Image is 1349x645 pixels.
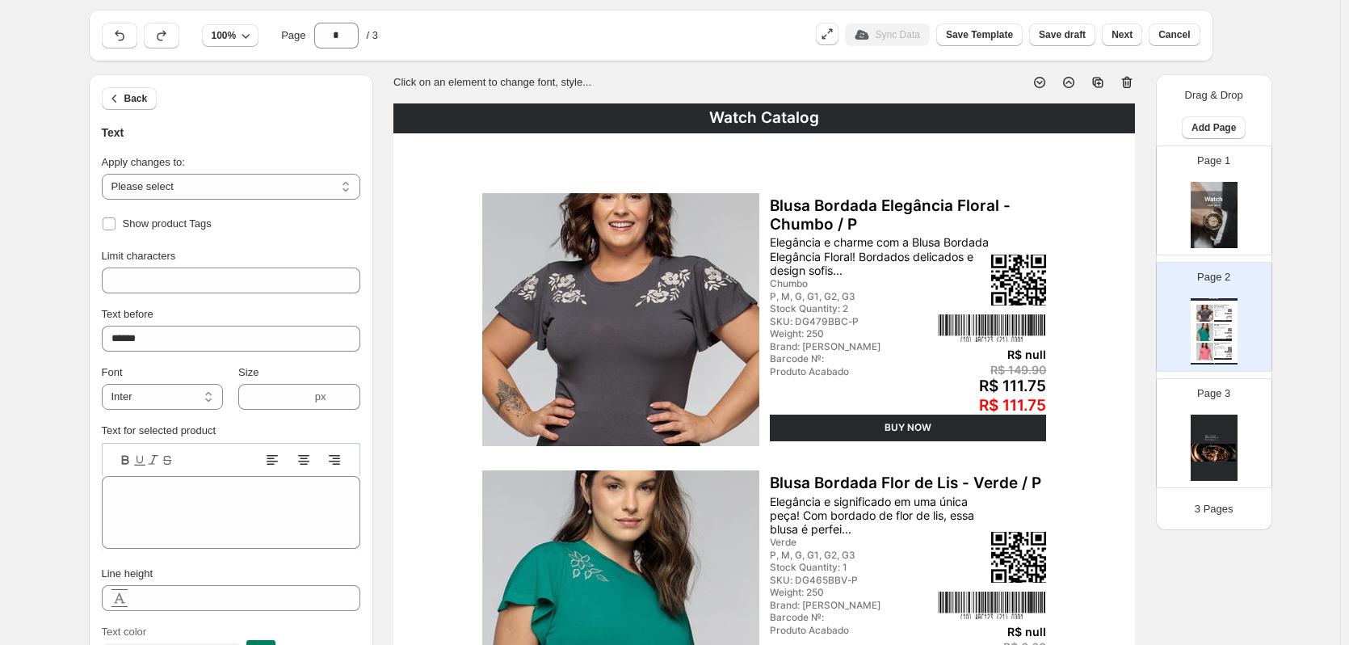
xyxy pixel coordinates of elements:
[202,24,259,47] button: 100%
[1214,335,1224,336] div: Barcode №:
[102,126,124,139] span: Text
[770,495,989,536] div: Elegância e significado em uma única peça! Com bordado de flor de lis, essa blusa é perfei...
[393,103,1135,133] div: Watch Catalog
[1214,327,1228,331] div: Elegância e significado em uma única peça! Com bordado de flor de lis, essa blusa é perfei...
[770,278,943,289] div: Chumbo
[1214,314,1224,314] div: SKU: DG479BBC-P
[102,87,158,110] button: Back
[393,74,591,91] p: Click on an element to change font, style...
[770,575,927,586] div: SKU: DG465BBV-P
[1214,305,1232,307] div: Blusa Bordada Elegância Floral - Chumbo / P
[1197,153,1230,169] p: Page 1
[770,303,927,314] div: Stock Quantity: 2
[770,291,927,302] div: P, M, G, G1, G2, G3
[770,366,927,377] div: Produto Acabado
[1225,353,1231,354] div: R$ null
[938,363,1046,377] div: R$ 149.90
[770,550,927,561] div: P, M, G, G1, G2, G3
[770,316,927,327] div: SKU: DG479BBC-P
[1225,336,1231,338] div: R$ 129.90
[102,308,153,320] span: Text before
[1228,309,1231,312] img: qrcode
[770,341,927,352] div: Brand: [PERSON_NAME]
[991,255,1046,305] img: qrcode
[1191,182,1238,248] img: cover page
[1214,353,1224,354] div: SKU: DG482BBR-P
[1182,116,1246,139] button: Add Page
[938,397,1046,415] div: R$ 111.75
[1185,87,1243,103] p: Drag & Drop
[212,29,237,42] span: 100%
[770,600,927,611] div: Brand: [PERSON_NAME]
[1225,317,1231,318] div: R$ 111.75
[102,626,147,638] span: Text color
[770,625,927,636] div: Produto Acabado
[1214,307,1228,311] div: Elegância e charme com a Blusa Bordada Elegância Floral! Bordados delicados e design sofis...
[1214,312,1224,313] div: P, M, G, G1, G2, G3
[102,250,176,262] span: Limit characters
[1191,363,1238,365] div: Watch Catalog | Page undefined
[1197,386,1230,402] p: Page 3
[1214,358,1232,360] div: BUY NOW
[1225,338,1231,339] div: R$ 129.90
[1195,501,1233,517] p: 3 Pages
[124,92,148,105] span: Back
[1149,23,1200,46] button: Cancel
[1156,145,1272,255] div: Page 1cover page
[1225,356,1231,358] div: R$ 109.90
[1225,316,1231,317] div: R$ 149.90
[1214,339,1232,340] div: BUY NOW
[1214,316,1224,317] div: Barcode №:
[938,377,1046,396] div: R$ 111.75
[1225,354,1231,355] div: R$ 149.90
[102,567,153,580] span: Line height
[102,424,216,436] label: Text for selected product
[1214,315,1224,316] div: Brand: [PERSON_NAME]
[1214,356,1224,356] div: Barcode №: 7908768411515
[1158,28,1190,41] span: Cancel
[1156,262,1272,372] div: Page 2Watch CatalogprimaryImageqrcodebarcodeBlusa Bordada Elegância Floral - Chumbo / PElegância ...
[1225,313,1231,314] img: barcode
[123,217,212,230] span: Show product Tags
[1112,28,1133,41] span: Next
[281,27,305,44] span: Page
[936,23,1023,46] button: Save Template
[770,562,927,573] div: Stock Quantity: 1
[770,474,1047,493] div: Blusa Bordada Flor de Lis - Verde / P
[1214,324,1232,327] div: Blusa Bordada Flor de Lis - Verde / P
[1214,335,1224,335] div: Brand: [PERSON_NAME]
[1228,347,1231,350] img: qrcode
[482,193,759,446] img: primaryImage
[367,27,378,44] span: / 3
[1214,343,1232,345] div: Blusa Bordada Flor Encanto - Rosa / P
[1039,28,1086,41] span: Save draft
[1029,23,1095,46] button: Save draft
[1225,351,1231,352] img: barcode
[1225,335,1231,335] div: R$ null
[770,587,927,598] div: Weight: 250
[770,197,1047,234] div: Blusa Bordada Elegância Floral - Chumbo / P
[770,612,927,623] div: Barcode №:
[938,625,1046,639] div: R$ null
[1228,328,1231,331] img: qrcode
[938,348,1046,361] div: R$ null
[1225,332,1231,334] img: barcode
[991,532,1046,582] img: qrcode
[1196,323,1214,341] img: primaryImage
[1214,352,1224,352] div: P, M, G, G1, G2, G3
[938,314,1046,342] img: barcode
[946,28,1013,41] span: Save Template
[102,156,185,168] span: Apply changes to:
[938,592,1046,619] img: barcode
[238,366,258,378] span: Size
[1196,305,1214,322] img: primaryImage
[1214,331,1224,332] div: P, M, G, G1, G2, G3
[1156,378,1272,488] div: Page 3cover page
[1191,121,1236,134] span: Add Page
[770,353,927,365] div: Barcode №:
[1197,269,1230,285] p: Page 2
[1225,318,1231,320] div: R$ 111.75
[1225,335,1231,336] div: R$ 0.00
[1196,343,1214,360] img: primaryImage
